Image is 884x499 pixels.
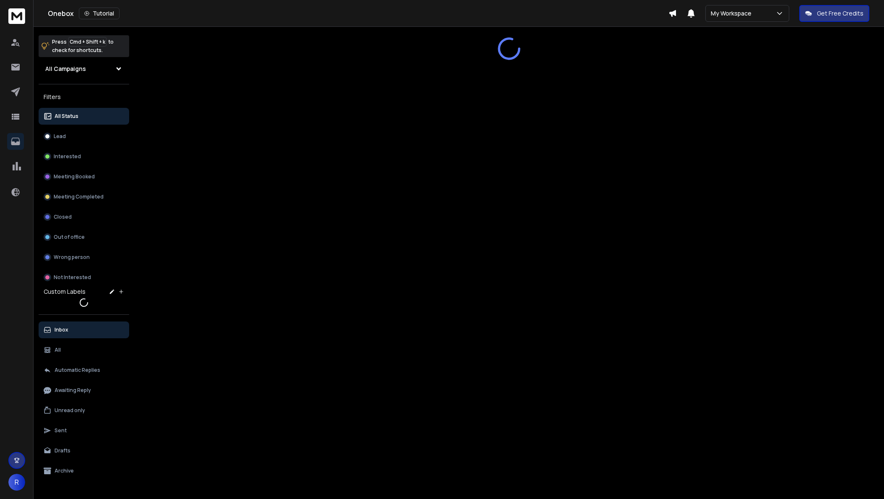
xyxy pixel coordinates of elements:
[817,9,863,18] p: Get Free Credits
[8,474,25,491] button: R
[39,128,129,145] button: Lead
[39,362,129,379] button: Automatic Replies
[39,148,129,165] button: Interested
[39,168,129,185] button: Meeting Booked
[39,60,129,77] button: All Campaigns
[55,367,100,374] p: Automatic Replies
[55,387,91,394] p: Awaiting Reply
[39,321,129,338] button: Inbox
[54,234,85,240] p: Out of office
[54,133,66,140] p: Lead
[54,153,81,160] p: Interested
[39,342,129,358] button: All
[48,8,668,19] div: Onebox
[799,5,869,22] button: Get Free Credits
[55,327,68,333] p: Inbox
[54,193,104,200] p: Meeting Completed
[79,8,120,19] button: Tutorial
[44,287,86,296] h3: Custom Labels
[52,38,114,55] p: Press to check for shortcuts.
[45,65,86,73] h1: All Campaigns
[39,382,129,399] button: Awaiting Reply
[55,468,74,474] p: Archive
[39,229,129,246] button: Out of office
[39,402,129,419] button: Unread only
[39,249,129,266] button: Wrong person
[54,254,90,261] p: Wrong person
[55,407,85,414] p: Unread only
[54,274,91,281] p: Not Interested
[54,173,95,180] p: Meeting Booked
[39,209,129,225] button: Closed
[55,113,78,120] p: All Status
[39,269,129,286] button: Not Interested
[55,427,67,434] p: Sent
[39,442,129,459] button: Drafts
[39,462,129,479] button: Archive
[39,188,129,205] button: Meeting Completed
[54,214,72,220] p: Closed
[68,37,107,47] span: Cmd + Shift + k
[39,422,129,439] button: Sent
[55,347,61,353] p: All
[55,447,70,454] p: Drafts
[39,108,129,125] button: All Status
[711,9,755,18] p: My Workspace
[39,91,129,103] h3: Filters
